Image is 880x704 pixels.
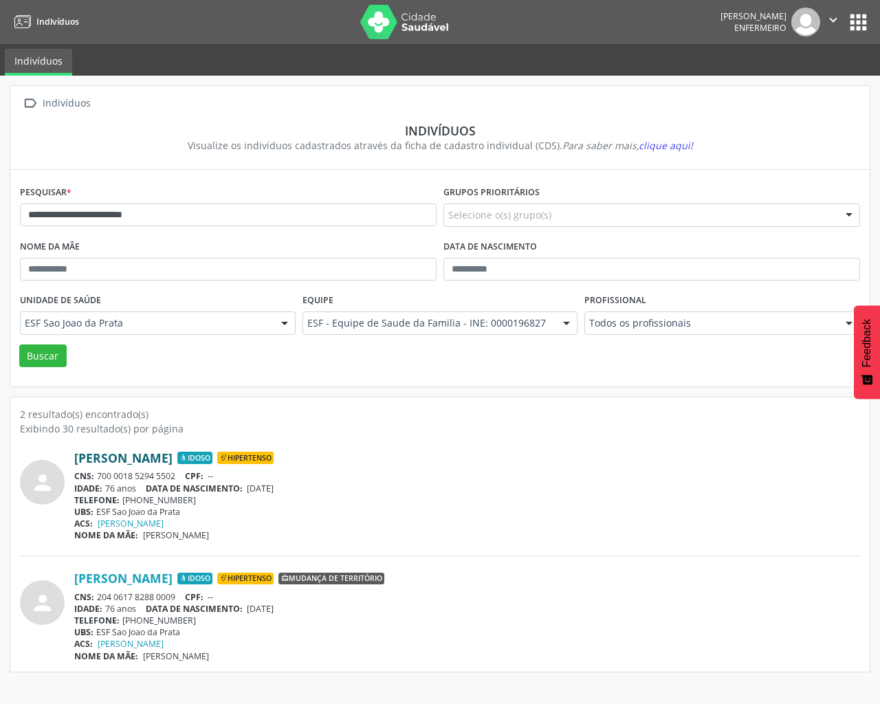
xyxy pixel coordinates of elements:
div: ESF Sao Joao da Prata [74,626,860,638]
span: ACS: [74,638,93,650]
span: TELEFONE: [74,615,120,626]
span: [PERSON_NAME] [143,529,209,541]
span: clique aqui! [639,139,693,152]
label: Nome da mãe [20,236,80,258]
label: Grupos prioritários [443,182,540,203]
div: Exibindo 30 resultado(s) por página [20,421,860,436]
a: Indivíduos [10,10,79,33]
span: Idoso [177,573,212,585]
i:  [826,12,841,27]
span: UBS: [74,626,93,638]
span: CPF: [185,591,203,603]
span: [PERSON_NAME] [143,650,209,662]
span: IDADE: [74,483,102,494]
button: Feedback - Mostrar pesquisa [854,305,880,399]
button: apps [846,10,870,34]
span: Feedback [861,319,873,367]
div: 76 anos [74,483,860,494]
div: 204 0617 8288 0009 [74,591,860,603]
div: Indivíduos [30,123,850,138]
span: -- [208,470,213,482]
div: Indivíduos [40,93,93,113]
div: [PHONE_NUMBER] [74,494,860,506]
span: DATA DE NASCIMENTO: [146,603,243,615]
span: Todos os profissionais [589,316,832,330]
button: Buscar [19,344,67,368]
a: [PERSON_NAME] [98,518,164,529]
span: Enfermeiro [734,22,786,34]
div: 76 anos [74,603,860,615]
span: NOME DA MÃE: [74,650,138,662]
label: Pesquisar [20,182,71,203]
span: Selecione o(s) grupo(s) [448,208,551,222]
span: [DATE] [247,603,274,615]
span: -- [208,591,213,603]
i: Para saber mais, [562,139,693,152]
span: CNS: [74,470,94,482]
i: person [30,470,55,495]
i:  [20,93,40,113]
span: NOME DA MÃE: [74,529,138,541]
a: [PERSON_NAME] [74,571,173,586]
span: Hipertenso [217,573,274,585]
i: person [30,591,55,615]
div: Visualize os indivíduos cadastrados através da ficha de cadastro individual (CDS). [30,138,850,153]
span: Mudança de território [278,573,384,585]
span: CPF: [185,470,203,482]
span: Idoso [177,452,212,464]
span: [DATE] [247,483,274,494]
span: ACS: [74,518,93,529]
a: [PERSON_NAME] [98,638,164,650]
a:  Indivíduos [20,93,93,113]
label: Profissional [584,290,646,311]
span: CNS: [74,591,94,603]
span: ESF Sao Joao da Prata [25,316,267,330]
img: img [791,8,820,36]
label: Unidade de saúde [20,290,101,311]
span: ESF - Equipe de Saude da Familia - INE: 0000196827 [307,316,550,330]
div: 700 0018 5294 5502 [74,470,860,482]
div: [PERSON_NAME] [720,10,786,22]
span: Hipertenso [217,452,274,464]
span: IDADE: [74,603,102,615]
a: Indivíduos [5,49,72,76]
a: [PERSON_NAME] [74,450,173,465]
div: 2 resultado(s) encontrado(s) [20,407,860,421]
span: DATA DE NASCIMENTO: [146,483,243,494]
label: Data de nascimento [443,236,537,258]
div: ESF Sao Joao da Prata [74,506,860,518]
span: Indivíduos [36,16,79,27]
span: UBS: [74,506,93,518]
div: [PHONE_NUMBER] [74,615,860,626]
button:  [820,8,846,36]
span: TELEFONE: [74,494,120,506]
label: Equipe [302,290,333,311]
